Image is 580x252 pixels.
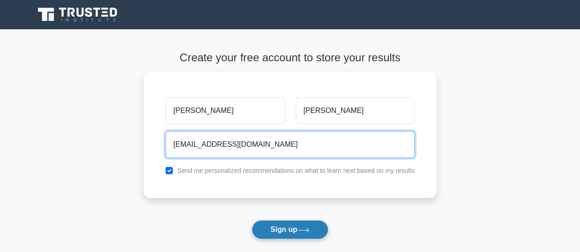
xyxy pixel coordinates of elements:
[296,97,414,124] input: Last name
[166,97,284,124] input: First name
[252,220,329,239] button: Sign up
[166,131,414,158] input: Email
[177,167,414,174] label: Send me personalized recommendations on what to learn next based on my results
[144,51,436,64] h4: Create your free account to store your results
